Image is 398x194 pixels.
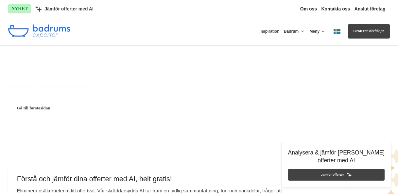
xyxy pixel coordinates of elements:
[348,24,390,38] a: Gratisprisförfrågan
[284,24,305,39] button: Badrum
[309,24,326,39] button: Meny
[35,6,94,12] a: Jämför offerter med AI
[17,174,288,186] h3: Förstå och jämför dina offerter med AI, helt gratis!
[44,6,94,12] span: Jämför offerter med AI
[288,169,385,181] a: Jämför offerter
[354,29,365,33] span: Gratis
[8,24,70,38] img: Badrumsexperter.se logotyp
[8,63,142,83] h1: Tack för ditt förtroende!
[288,149,385,169] h4: Analysera & jämför [PERSON_NAME] offerter med AI
[321,6,350,12] a: Kontakta oss
[321,172,344,177] span: Jämför offerter
[8,99,59,117] a: Gå till förstasidan
[355,6,386,12] a: Anslut företag
[8,4,31,13] span: NYHET
[259,24,279,39] a: Inspiration
[300,6,317,12] a: Om oss
[8,83,142,94] p: Vi återkopplar så snart som möjligt.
